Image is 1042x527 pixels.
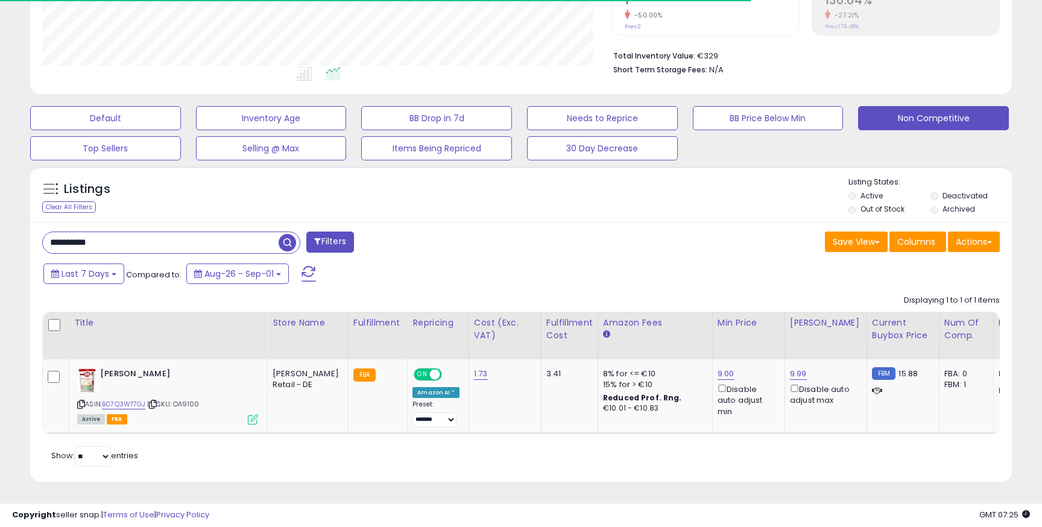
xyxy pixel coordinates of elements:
[709,64,724,75] span: N/A
[306,232,353,253] button: Filters
[30,136,181,160] button: Top Sellers
[126,269,182,280] span: Compared to:
[196,136,347,160] button: Selling @ Max
[603,403,703,414] div: €10.01 - €10.83
[944,379,984,390] div: FBM: 1
[693,106,844,130] button: BB Price Below Min
[613,48,991,62] li: €329
[718,382,775,417] div: Disable auto adjust min
[943,191,988,201] label: Deactivated
[412,400,459,428] div: Preset:
[898,368,918,379] span: 15.88
[353,317,402,329] div: Fulfillment
[613,65,707,75] b: Short Term Storage Fees:
[603,317,707,329] div: Amazon Fees
[979,509,1030,520] span: 2025-09-10 07:25 GMT
[273,317,343,329] div: Store Name
[474,317,536,342] div: Cost (Exc. VAT)
[74,317,262,329] div: Title
[858,106,1009,130] button: Non Competitive
[718,317,780,329] div: Min Price
[51,450,138,461] span: Show: entries
[830,11,859,20] small: -27.21%
[860,191,883,201] label: Active
[361,136,512,160] button: Items Being Repriced
[204,268,274,280] span: Aug-26 - Sep-01
[872,367,895,380] small: FBM
[603,368,703,379] div: 8% for <= €10
[196,106,347,130] button: Inventory Age
[77,414,105,424] span: All listings currently available for purchase on Amazon
[273,368,339,390] div: [PERSON_NAME] Retail - DE
[440,370,459,380] span: OFF
[353,368,376,382] small: FBA
[848,177,1011,188] p: Listing States:
[944,317,988,342] div: Num of Comp.
[43,263,124,284] button: Last 7 Days
[107,414,127,424] span: FBA
[415,370,430,380] span: ON
[603,379,703,390] div: 15% for > €10
[790,317,862,329] div: [PERSON_NAME]
[527,136,678,160] button: 30 Day Decrease
[147,399,199,409] span: | SKU: OA9100
[64,181,110,198] h5: Listings
[613,51,695,61] b: Total Inventory Value:
[474,368,488,380] a: 1.73
[103,509,154,520] a: Terms of Use
[718,368,734,380] a: 9.00
[546,368,589,379] div: 3.41
[30,106,181,130] button: Default
[42,201,96,213] div: Clear All Filters
[625,23,641,30] small: Prev: 2
[12,509,56,520] strong: Copyright
[904,295,1000,306] div: Displaying 1 to 1 of 1 items
[603,329,610,340] small: Amazon Fees.
[102,399,145,409] a: B07Q3WT7GJ
[897,236,935,248] span: Columns
[603,393,682,403] b: Reduced Prof. Rng.
[77,368,97,393] img: 518NBDEI1jL._SL40_.jpg
[630,11,663,20] small: -50.00%
[889,232,946,252] button: Columns
[944,368,984,379] div: FBA: 0
[546,317,593,342] div: Fulfillment Cost
[412,387,459,398] div: Amazon AI *
[12,510,209,521] div: seller snap | |
[948,232,1000,252] button: Actions
[790,368,807,380] a: 9.99
[790,382,857,406] div: Disable auto adjust max
[186,263,289,284] button: Aug-26 - Sep-01
[412,317,464,329] div: Repricing
[100,368,247,383] b: [PERSON_NAME]
[361,106,512,130] button: BB Drop in 7d
[527,106,678,130] button: Needs to Reprice
[825,23,859,30] small: Prev: 179.48%
[77,368,258,423] div: ASIN:
[860,204,905,214] label: Out of Stock
[62,268,109,280] span: Last 7 Days
[156,509,209,520] a: Privacy Policy
[943,204,975,214] label: Archived
[872,317,934,342] div: Current Buybox Price
[825,232,888,252] button: Save View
